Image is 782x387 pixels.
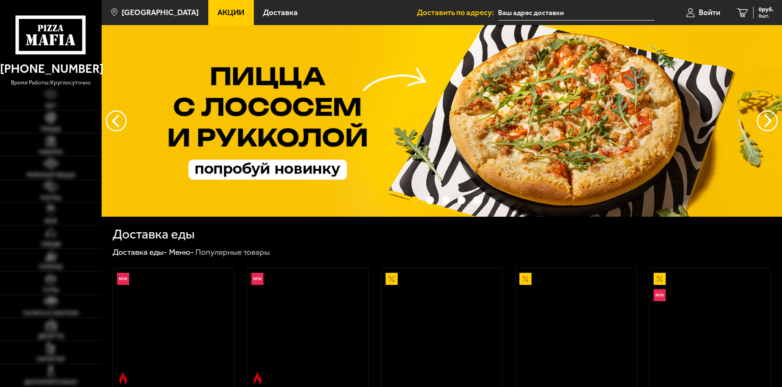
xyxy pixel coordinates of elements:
div: Популярные товары [195,247,270,257]
span: Хит [45,103,56,109]
span: Пицца [41,126,61,132]
img: Акционный [519,273,532,285]
span: Горячее [39,264,63,270]
span: [GEOGRAPHIC_DATA] [122,9,199,17]
span: Войти [699,9,720,17]
button: точки переключения [426,196,434,204]
span: Обеды [41,241,61,247]
button: точки переключения [411,196,419,204]
span: Десерты [38,333,64,339]
span: 0 шт. [759,13,774,18]
button: предыдущий [757,110,778,131]
span: WOK [44,218,57,224]
span: Роллы [41,195,61,201]
span: Напитки [37,356,65,362]
span: Доставить по адресу: [417,9,498,17]
span: Римская пицца [27,172,75,178]
h1: Доставка еды [112,228,194,241]
img: Новинка [251,273,263,285]
button: точки переключения [457,196,465,204]
span: Наборы [39,149,63,155]
span: Супы [43,287,59,293]
img: Акционный [654,273,666,285]
a: Доставка еды- [112,247,167,257]
img: Новинка [654,289,666,301]
span: 0 руб. [759,7,774,13]
img: Новинка [117,273,129,285]
input: Ваш адрес доставки [498,5,654,21]
span: Доставка [263,9,298,17]
button: точки переключения [473,196,481,204]
button: точки переключения [442,196,450,204]
button: следующий [106,110,127,131]
span: Дополнительно [24,379,77,385]
span: Акции [217,9,244,17]
img: Акционный [386,273,398,285]
a: Меню- [169,247,194,257]
span: Салаты и закуски [23,310,79,316]
img: Острое блюдо [117,372,129,384]
img: Острое блюдо [251,372,263,384]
